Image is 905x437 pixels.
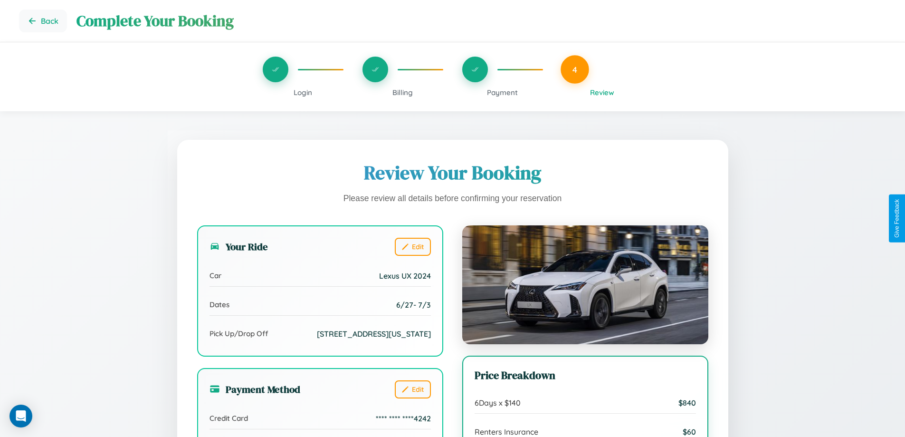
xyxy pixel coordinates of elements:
span: [STREET_ADDRESS][US_STATE] [317,329,431,339]
div: Give Feedback [894,199,900,238]
button: Go back [19,10,67,32]
span: $ 60 [683,427,696,437]
span: Dates [210,300,229,309]
span: $ 840 [678,398,696,408]
span: Credit Card [210,414,248,423]
span: Login [294,88,312,97]
span: Payment [487,88,518,97]
span: Pick Up/Drop Off [210,329,268,338]
span: Billing [392,88,413,97]
span: Review [590,88,614,97]
h1: Review Your Booking [197,160,708,185]
h3: Payment Method [210,382,300,396]
div: Open Intercom Messenger [10,405,32,427]
h1: Complete Your Booking [76,10,886,31]
button: Edit [395,380,431,398]
span: Lexus UX 2024 [379,271,431,281]
h3: Price Breakdown [475,368,696,383]
span: 6 / 27 - 7 / 3 [396,300,431,310]
h3: Your Ride [210,240,268,253]
span: Car [210,271,221,280]
span: 4 [572,64,577,75]
span: 6 Days x $ 140 [475,398,521,408]
span: Renters Insurance [475,427,538,437]
button: Edit [395,238,431,256]
p: Please review all details before confirming your reservation [197,191,708,206]
img: Lexus UX [462,225,708,344]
